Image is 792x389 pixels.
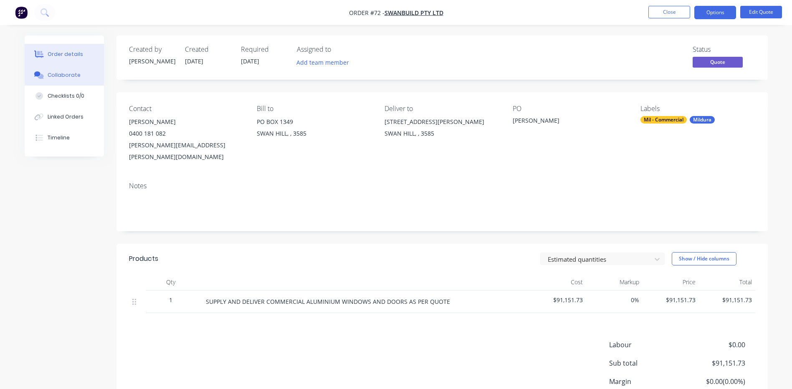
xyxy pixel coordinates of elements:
[15,6,28,19] img: Factory
[385,116,499,128] div: [STREET_ADDRESS][PERSON_NAME]
[169,296,172,304] span: 1
[25,65,104,86] button: Collaborate
[643,274,699,290] div: Price
[185,45,231,53] div: Created
[257,105,371,113] div: Bill to
[740,6,782,18] button: Edit Quote
[129,45,175,53] div: Created by
[648,6,690,18] button: Close
[129,128,243,139] div: 0400 181 082
[25,86,104,106] button: Checklists 0/0
[586,274,643,290] div: Markup
[513,105,627,113] div: PO
[129,139,243,163] div: [PERSON_NAME][EMAIL_ADDRESS][PERSON_NAME][DOMAIN_NAME]
[185,57,203,65] span: [DATE]
[25,44,104,65] button: Order details
[672,252,736,265] button: Show / Hide columns
[257,116,371,143] div: PO BOX 1349SWAN HILL, , 3585
[48,71,81,79] div: Collaborate
[241,57,259,65] span: [DATE]
[702,296,752,304] span: $91,151.73
[241,45,287,53] div: Required
[129,254,158,264] div: Products
[640,116,687,124] div: Mil - Commercial
[129,182,755,190] div: Notes
[297,45,380,53] div: Assigned to
[385,9,443,17] a: SWANBUILD PTY LTD
[385,105,499,113] div: Deliver to
[206,298,450,306] span: SUPPLY AND DELIVER COMMERCIAL ALUMINIUM WINDOWS AND DOORS AS PER QUOTE
[513,116,617,128] div: [PERSON_NAME]
[257,116,371,128] div: PO BOX 1349
[609,340,683,350] span: Labour
[292,57,353,68] button: Add team member
[699,274,755,290] div: Total
[129,105,243,113] div: Contact
[297,57,354,68] button: Add team member
[257,128,371,139] div: SWAN HILL, , 3585
[609,358,683,368] span: Sub total
[693,57,743,67] span: Quote
[129,57,175,66] div: [PERSON_NAME]
[385,128,499,139] div: SWAN HILL, , 3585
[683,340,745,350] span: $0.00
[683,358,745,368] span: $91,151.73
[640,105,755,113] div: Labels
[694,6,736,19] button: Options
[693,45,755,53] div: Status
[683,376,745,386] span: $0.00 ( 0.00 %)
[690,116,715,124] div: Mildura
[129,116,243,163] div: [PERSON_NAME]0400 181 082[PERSON_NAME][EMAIL_ADDRESS][PERSON_NAME][DOMAIN_NAME]
[146,274,196,290] div: Qty
[349,9,385,17] span: Order #72 -
[48,134,70,141] div: Timeline
[530,274,586,290] div: Cost
[533,296,583,304] span: $91,151.73
[609,376,683,386] span: Margin
[25,106,104,127] button: Linked Orders
[48,92,84,100] div: Checklists 0/0
[129,116,243,128] div: [PERSON_NAME]
[48,113,84,121] div: Linked Orders
[385,116,499,143] div: [STREET_ADDRESS][PERSON_NAME]SWAN HILL, , 3585
[646,296,696,304] span: $91,151.73
[25,127,104,148] button: Timeline
[590,296,639,304] span: 0%
[48,51,83,58] div: Order details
